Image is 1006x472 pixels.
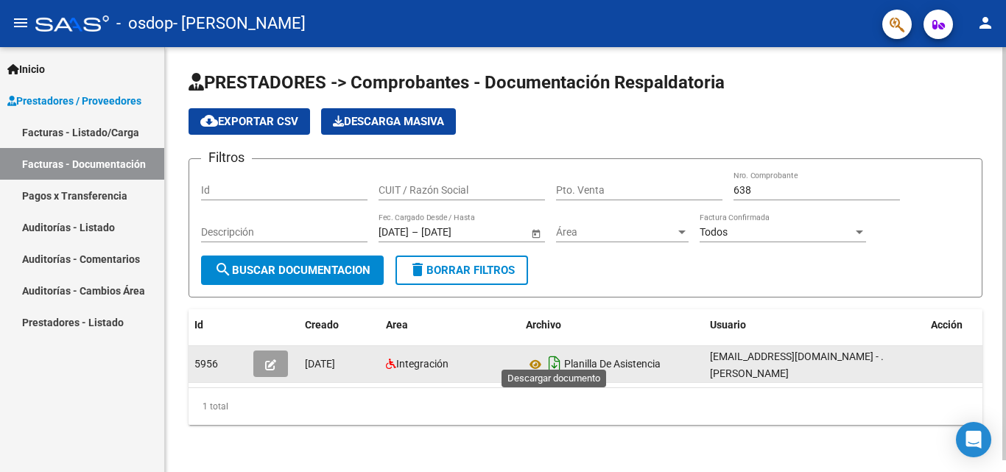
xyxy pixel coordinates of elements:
[412,226,418,239] span: –
[564,359,661,370] span: Planilla De Asistencia
[556,226,675,239] span: Área
[201,147,252,168] h3: Filtros
[305,358,335,370] span: [DATE]
[201,256,384,285] button: Buscar Documentacion
[321,108,456,135] button: Descarga Masiva
[526,319,561,331] span: Archivo
[214,264,370,277] span: Buscar Documentacion
[710,351,884,379] span: [EMAIL_ADDRESS][DOMAIN_NAME] - . [PERSON_NAME]
[194,358,218,370] span: 5956
[409,261,426,278] mat-icon: delete
[409,264,515,277] span: Borrar Filtros
[321,108,456,135] app-download-masive: Descarga masiva de comprobantes (adjuntos)
[380,309,520,341] datatable-header-cell: Area
[189,108,310,135] button: Exportar CSV
[189,309,247,341] datatable-header-cell: Id
[200,115,298,128] span: Exportar CSV
[977,14,994,32] mat-icon: person
[956,422,991,457] div: Open Intercom Messenger
[421,226,493,239] input: Fecha fin
[214,261,232,278] mat-icon: search
[189,72,725,93] span: PRESTADORES -> Comprobantes - Documentación Respaldatoria
[700,226,728,238] span: Todos
[925,309,999,341] datatable-header-cell: Acción
[710,319,746,331] span: Usuario
[200,112,218,130] mat-icon: cloud_download
[116,7,173,40] span: - osdop
[12,14,29,32] mat-icon: menu
[194,319,203,331] span: Id
[7,61,45,77] span: Inicio
[386,319,408,331] span: Area
[704,309,925,341] datatable-header-cell: Usuario
[305,319,339,331] span: Creado
[528,225,544,241] button: Open calendar
[7,93,141,109] span: Prestadores / Proveedores
[189,388,982,425] div: 1 total
[395,256,528,285] button: Borrar Filtros
[396,358,449,370] span: Integración
[173,7,306,40] span: - [PERSON_NAME]
[379,226,409,239] input: Fecha inicio
[299,309,380,341] datatable-header-cell: Creado
[333,115,444,128] span: Descarga Masiva
[520,309,704,341] datatable-header-cell: Archivo
[545,352,564,376] i: Descargar documento
[931,319,963,331] span: Acción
